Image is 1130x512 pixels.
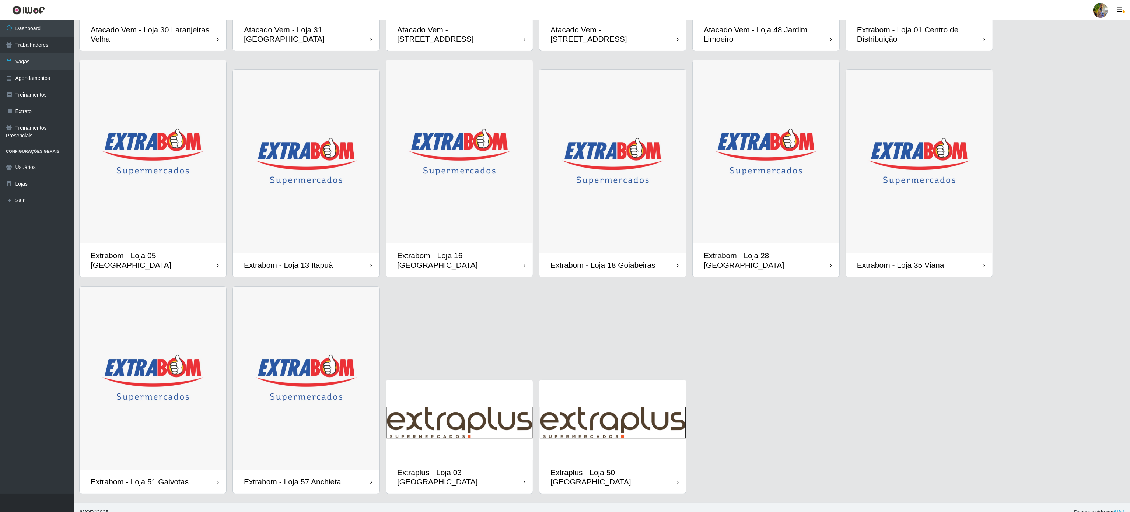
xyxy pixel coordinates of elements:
a: Extraplus - Loja 03 - [GEOGRAPHIC_DATA] [386,380,533,494]
div: Atacado Vem - [STREET_ADDRESS] [397,25,524,43]
img: cardImg [539,380,686,460]
div: Atacado Vem - [STREET_ADDRESS] [550,25,677,43]
div: Extrabom - Loja 57 Anchieta [244,477,341,486]
a: Extrabom - Loja 18 Goiabeiras [539,70,686,277]
img: cardImg [233,287,379,470]
div: Extraplus - Loja 50 [GEOGRAPHIC_DATA] [550,468,677,486]
img: cardImg [386,380,533,460]
a: Extrabom - Loja 16 [GEOGRAPHIC_DATA] [386,60,533,277]
div: Extrabom - Loja 01 Centro de Distribuição [857,25,983,43]
div: Atacado Vem - Loja 31 [GEOGRAPHIC_DATA] [244,25,370,43]
div: Extrabom - Loja 51 Gaivotas [91,477,189,486]
div: Extrabom - Loja 05 [GEOGRAPHIC_DATA] [91,251,217,269]
a: Extrabom - Loja 51 Gaivotas [80,287,226,494]
a: Extrabom - Loja 28 [GEOGRAPHIC_DATA] [693,60,839,277]
img: cardImg [386,60,533,244]
div: Extrabom - Loja 16 [GEOGRAPHIC_DATA] [397,251,524,269]
div: Extrabom - Loja 18 Goiabeiras [550,260,655,270]
div: Atacado Vem - Loja 48 Jardim Limoeiro [704,25,830,43]
img: cardImg [539,70,686,253]
a: Extrabom - Loja 05 [GEOGRAPHIC_DATA] [80,60,226,277]
img: cardImg [233,70,379,253]
a: Extraplus - Loja 50 [GEOGRAPHIC_DATA] [539,380,686,494]
img: cardImg [846,70,993,253]
a: Extrabom - Loja 13 Itapuã [233,70,379,277]
div: Atacado Vem - Loja 30 Laranjeiras Velha [91,25,217,43]
div: Extrabom - Loja 35 Viana [857,260,944,270]
a: Extrabom - Loja 57 Anchieta [233,287,379,494]
div: Extraplus - Loja 03 - [GEOGRAPHIC_DATA] [397,468,524,486]
div: Extrabom - Loja 13 Itapuã [244,260,333,270]
img: cardImg [80,60,226,244]
a: Extrabom - Loja 35 Viana [846,70,993,277]
div: Extrabom - Loja 28 [GEOGRAPHIC_DATA] [704,251,830,269]
img: cardImg [80,287,226,470]
img: CoreUI Logo [12,6,45,15]
img: cardImg [693,60,839,244]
